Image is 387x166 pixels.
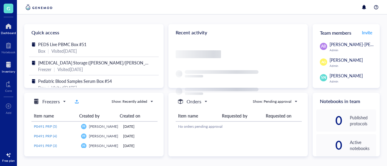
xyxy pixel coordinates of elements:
span: P0491 PRP (3) [34,143,57,148]
div: | [48,48,49,54]
div: Visited [DATE] [57,66,83,73]
div: Core [5,89,12,92]
div: 0 [316,140,343,150]
a: Inventory [2,60,15,73]
span: P0491 PRP (5) [34,124,57,129]
span: PR [82,135,85,138]
span: AG [321,60,326,65]
span: SN [321,75,326,80]
div: Visited [DATE] [51,84,77,91]
span: [PERSON_NAME] [89,133,118,139]
th: Item name [31,110,77,121]
h5: Orders [187,98,201,105]
th: Created by [77,110,117,121]
div: | [48,84,49,91]
div: Freezer [38,66,51,73]
span: [PERSON_NAME] [89,124,118,129]
div: [DATE] [123,143,155,149]
div: Notebooks in team [313,93,380,109]
div: [DATE] [123,133,155,139]
div: No orders pending approval [178,124,299,129]
div: Add [6,111,11,114]
span: PR [82,144,85,147]
div: Inventory [2,70,15,73]
span: [PERSON_NAME] [89,143,118,148]
div: Free plan [2,159,15,162]
span: Pediatric Blood Samples Serum Box #54 [38,78,112,84]
span: [PERSON_NAME] [330,57,363,63]
div: Admin [330,64,376,67]
div: Notebook [2,50,15,54]
div: Team members [313,24,380,41]
a: P0491 PRP (4) [34,133,76,139]
span: PR [82,125,85,128]
span: P0491 PRP (4) [34,133,57,139]
img: genemod-logo [24,4,54,11]
div: Visited [DATE] [51,48,77,54]
th: Item name [176,110,220,121]
div: Recent activity [168,24,308,41]
div: Box [38,48,45,54]
div: | [54,66,55,73]
span: PEDS Live PBMC Box #51 [38,41,86,47]
div: Admin [330,48,386,52]
span: AB [321,44,326,49]
a: P0491 PRP (3) [34,143,76,149]
div: 0 [316,116,343,125]
span: Invite [362,30,372,36]
div: Active notebooks [350,139,376,151]
div: Show: Pending approval [253,99,291,104]
div: Quick access [24,24,164,41]
div: Show: Recently added [112,99,147,104]
a: Notebook [2,41,15,54]
th: Requested on [263,110,302,121]
h5: Freezers [42,98,60,105]
th: Requested by [220,110,263,121]
a: P0491 PRP (5) [34,124,76,129]
a: Dashboard [1,21,16,35]
span: [PERSON_NAME] [330,73,363,79]
th: Created on [117,110,153,121]
div: Published protocols [350,114,376,127]
div: [DATE] [123,124,155,129]
span: [MEDICAL_DATA] Storage ([PERSON_NAME]/[PERSON_NAME]) [38,60,161,66]
a: Core [5,79,12,92]
div: Dashboard [1,31,16,35]
div: Box [38,84,45,91]
span: G [7,5,10,12]
button: Invite [362,28,372,37]
div: Admin [330,80,376,83]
